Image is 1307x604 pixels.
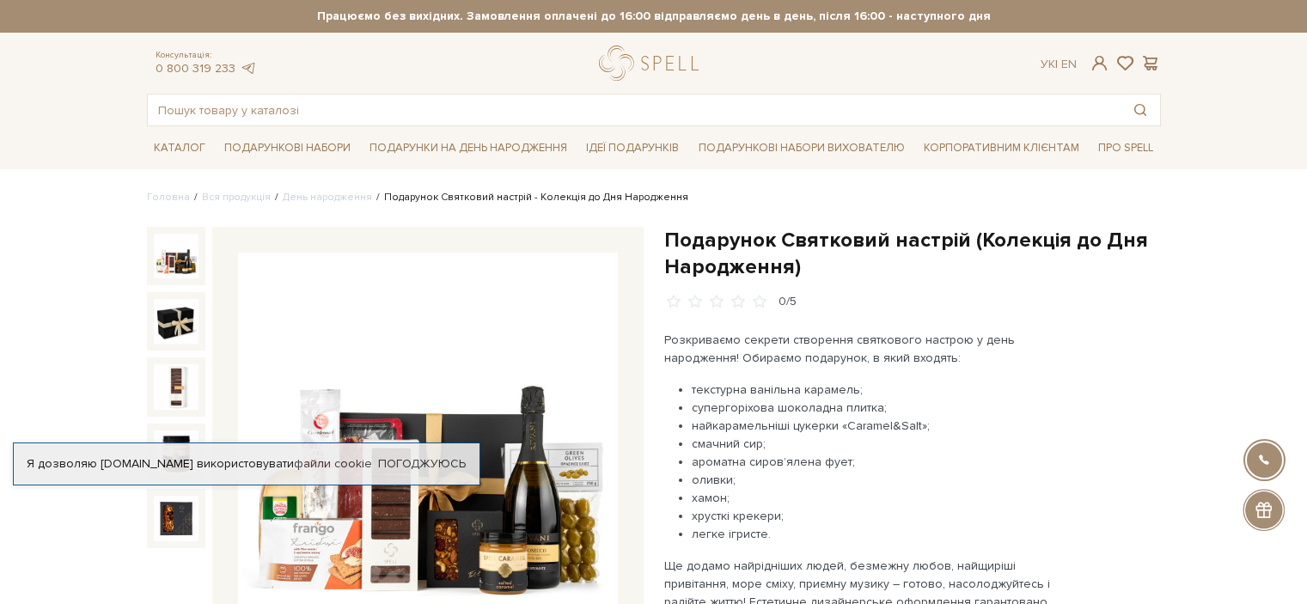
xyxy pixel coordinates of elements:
li: супергоріхова шоколадна плитка; [692,399,1067,417]
li: хамон; [692,489,1067,507]
img: Подарунок Святковий настрій (Колекція до Дня Народження) [154,299,198,344]
div: Ук [1041,57,1077,72]
a: Погоджуюсь [378,456,466,472]
li: текстурна ванільна карамель; [692,381,1067,399]
li: хрусткі крекери; [692,507,1067,525]
a: Каталог [147,135,212,162]
span: Консультація: [156,50,257,61]
a: День народження [283,191,372,204]
a: telegram [240,61,257,76]
div: Я дозволяю [DOMAIN_NAME] використовувати [14,456,479,472]
li: смачний сир; [692,435,1067,453]
a: 0 800 319 233 [156,61,235,76]
li: легке ігристе. [692,525,1067,543]
a: Подарункові набори вихователю [692,133,912,162]
li: оливки; [692,471,1067,489]
li: ароматна сиров’ялена фует; [692,453,1067,471]
button: Пошук товару у каталозі [1121,95,1160,125]
a: logo [599,46,706,81]
a: Корпоративним клієнтам [917,133,1086,162]
a: Про Spell [1091,135,1160,162]
input: Пошук товару у каталозі [148,95,1121,125]
a: Подарункові набори [217,135,357,162]
li: Подарунок Святковий настрій - Колекція до Дня Народження [372,190,688,205]
p: Розкриваємо секрети створення святкового настрою у день народження! Обираємо подарунок, в який вх... [664,331,1067,367]
li: найкарамельніші цукерки «Caramel&Salt»; [692,417,1067,435]
a: файли cookie [294,456,372,471]
img: Подарунок Святковий настрій (Колекція до Дня Народження) [154,234,198,278]
strong: Працюємо без вихідних. Замовлення оплачені до 16:00 відправляємо день в день, після 16:00 - насту... [147,9,1161,24]
img: Подарунок Святковий настрій (Колекція до Дня Народження) [154,430,198,475]
img: Подарунок Святковий настрій (Колекція до Дня Народження) [154,496,198,540]
a: Вся продукція [202,191,271,204]
div: 0/5 [779,294,797,310]
h1: Подарунок Святковий настрій (Колекція до Дня Народження) [664,227,1161,280]
a: Ідеї подарунків [579,135,686,162]
a: Головна [147,191,190,204]
a: Подарунки на День народження [363,135,574,162]
span: | [1055,57,1058,71]
img: Подарунок Святковий настрій (Колекція до Дня Народження) [154,364,198,409]
a: En [1061,57,1077,71]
